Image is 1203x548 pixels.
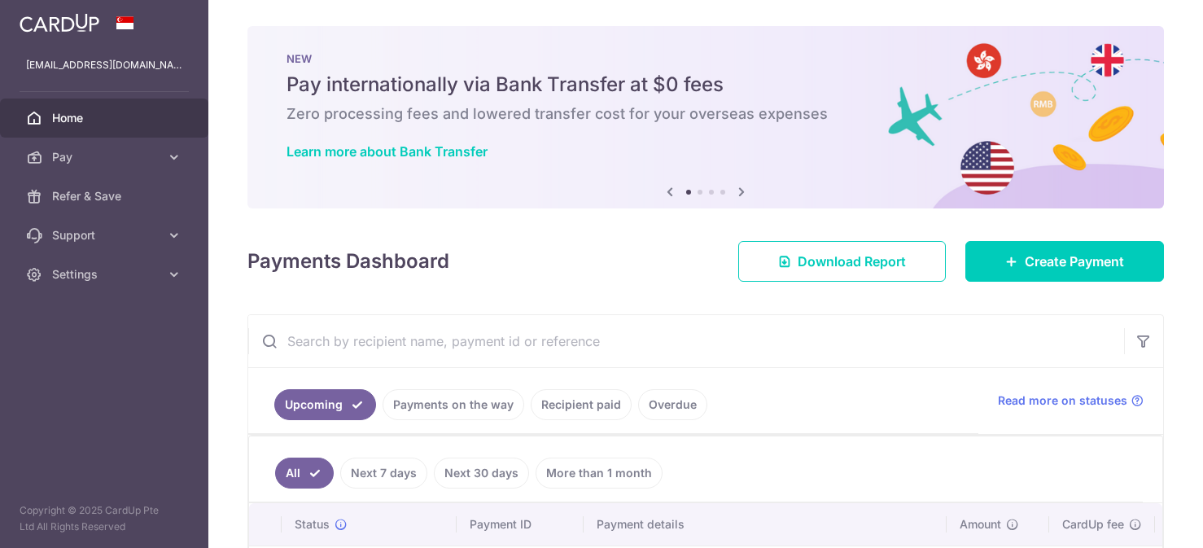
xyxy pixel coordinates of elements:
span: Amount [960,516,1001,533]
h6: Zero processing fees and lowered transfer cost for your overseas expenses [287,104,1125,124]
img: Bank transfer banner [247,26,1164,208]
a: Download Report [738,241,946,282]
span: Read more on statuses [998,392,1127,409]
input: Search by recipient name, payment id or reference [248,315,1124,367]
a: Upcoming [274,389,376,420]
h4: Payments Dashboard [247,247,449,276]
img: CardUp [20,13,99,33]
span: Home [52,110,160,126]
th: Payment ID [457,503,584,546]
span: Download Report [798,252,906,271]
a: More than 1 month [536,458,663,489]
a: Recipient paid [531,389,632,420]
h5: Pay internationally via Bank Transfer at $0 fees [287,72,1125,98]
p: NEW [287,52,1125,65]
span: Status [295,516,330,533]
span: CardUp fee [1062,516,1124,533]
a: Learn more about Bank Transfer [287,143,488,160]
th: Payment details [584,503,947,546]
a: Payments on the way [383,389,524,420]
a: Overdue [638,389,707,420]
a: Read more on statuses [998,392,1144,409]
p: [EMAIL_ADDRESS][DOMAIN_NAME] [26,57,182,73]
a: All [275,458,334,489]
a: Next 7 days [340,458,427,489]
span: Pay [52,149,160,165]
a: Create Payment [965,241,1164,282]
span: Support [52,227,160,243]
span: Settings [52,266,160,283]
a: Next 30 days [434,458,529,489]
span: Create Payment [1025,252,1124,271]
span: Refer & Save [52,188,160,204]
